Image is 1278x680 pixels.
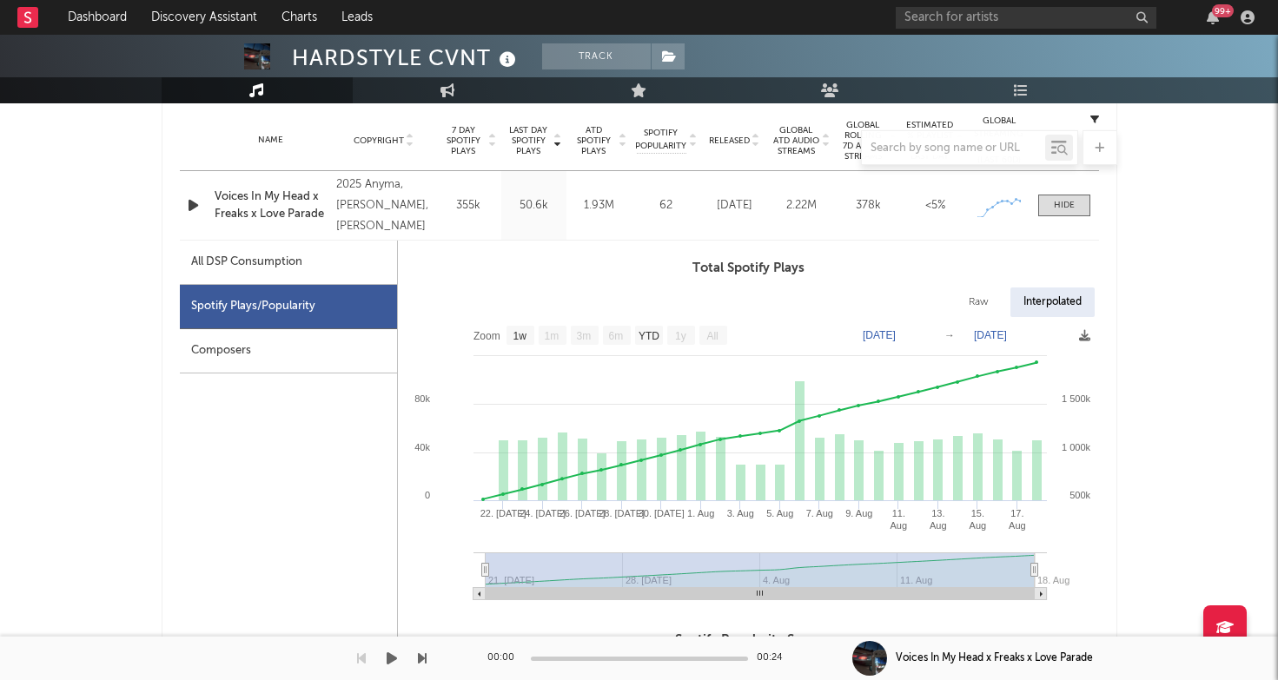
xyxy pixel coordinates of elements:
span: Estimated % Playlist Streams Last Day [906,120,954,162]
text: 1y [675,330,686,342]
button: 99+ [1207,10,1219,24]
div: [DATE] [705,197,764,215]
div: HARDSTYLE CVNT [292,43,520,72]
text: 3m [576,330,591,342]
div: 378k [839,197,897,215]
text: 13. Aug [930,508,947,531]
input: Search by song name or URL [862,142,1045,155]
text: 40k [414,442,430,452]
text: 3. Aug [726,508,753,518]
span: Spotify Popularity [635,127,686,153]
span: Global Rolling 7D Audio Streams [839,120,887,162]
div: 355k [440,197,497,215]
span: Global ATD Audio Streams [772,125,820,156]
div: 2025 Anyma, [PERSON_NAME], [PERSON_NAME] [336,175,431,237]
div: 00:24 [757,648,791,669]
text: YTD [638,330,659,342]
div: Interpolated [1010,287,1095,317]
a: Voices In My Head x Freaks x Love Parade [215,188,328,222]
text: [DATE] [974,329,1007,341]
div: Voices In My Head x Freaks x Love Parade [896,650,1093,666]
text: 9. Aug [845,508,872,518]
input: Search for artists [896,7,1156,29]
span: ATD Spotify Plays [571,125,617,156]
button: Track [542,43,651,69]
div: 2.22M [772,197,831,215]
text: 5. Aug [766,508,793,518]
text: 24. [DATE] [520,508,566,518]
text: All [706,330,718,342]
div: Raw [956,287,1002,317]
text: 500k [1069,490,1090,500]
div: <5% [906,197,964,215]
div: 1.93M [571,197,627,215]
span: Last Day Spotify Plays [506,125,552,156]
div: 99 + [1212,4,1234,17]
div: All DSP Consumption [180,241,397,285]
text: 26. [DATE] [559,508,605,518]
text: 30. [DATE] [638,508,684,518]
text: 18. Aug [1037,575,1069,585]
div: Spotify Plays/Popularity [180,285,397,329]
h3: Spotify Popularity Score [398,630,1099,650]
h3: Total Spotify Plays [398,258,1099,279]
div: 62 [636,197,697,215]
text: Zoom [473,330,500,342]
div: 00:00 [487,648,522,669]
div: Composers [180,329,397,373]
div: 50.6k [506,197,562,215]
text: 15. Aug [969,508,986,531]
text: → [944,329,955,341]
text: 0 [424,490,429,500]
text: 1 000k [1061,442,1090,452]
text: 1 500k [1061,393,1090,404]
text: 1. Aug [687,508,714,518]
text: 1m [544,330,559,342]
text: [DATE] [863,329,896,341]
div: All DSP Consumption [191,252,302,273]
text: 28. [DATE] [599,508,645,518]
span: 7 Day Spotify Plays [440,125,487,156]
text: 1w [513,330,526,342]
text: 6m [608,330,623,342]
div: Global Streaming Trend (Last 60D) [973,115,1025,167]
text: 7. Aug [805,508,832,518]
text: 22. [DATE] [480,508,526,518]
text: 11. Aug [890,508,907,531]
text: 80k [414,393,430,404]
text: 17. Aug [1009,508,1026,531]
